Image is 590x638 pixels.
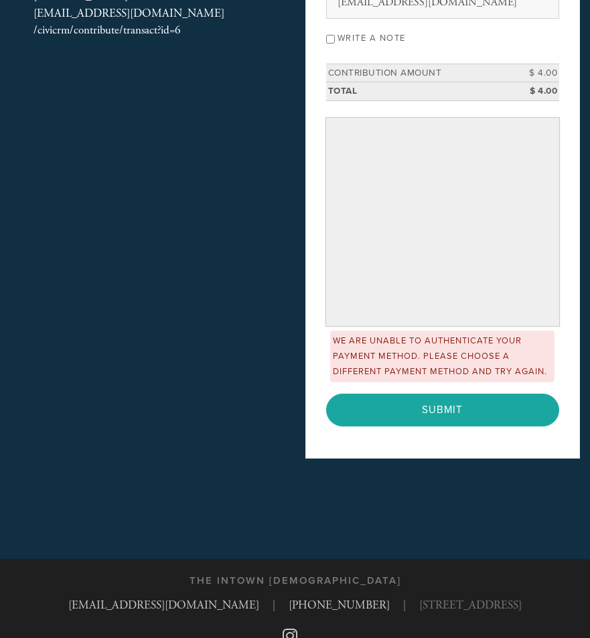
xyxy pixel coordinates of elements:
a: [EMAIL_ADDRESS][DOMAIN_NAME] [68,598,259,613]
h3: The Intown [DEMOGRAPHIC_DATA] [190,574,401,586]
span: [STREET_ADDRESS] [419,597,522,615]
span: | [273,597,275,615]
div: We are unable to authenticate your payment method. Please choose a different payment method and t... [330,331,555,382]
iframe: Secure payment input frame [328,121,557,323]
label: Write a note [338,33,406,44]
td: $ 4.00 [499,82,559,100]
input: Submit [326,394,560,426]
div: /civicrm/contribute/transact?id=6 [33,22,262,39]
a: [PHONE_NUMBER] [289,598,390,613]
td: $ 4.00 [499,64,559,82]
td: Total [326,82,500,100]
span: | [403,597,406,615]
td: Contribution Amount [326,64,500,82]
